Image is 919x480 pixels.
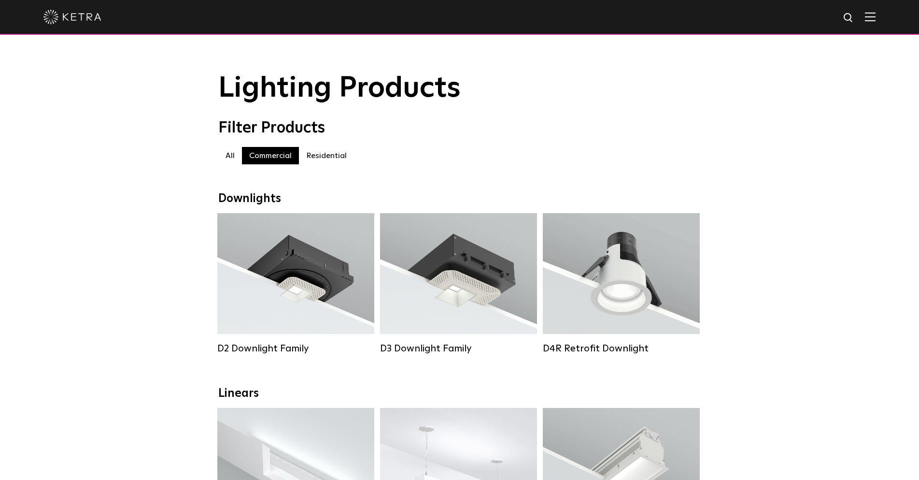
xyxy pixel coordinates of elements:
div: Filter Products [218,119,701,137]
label: All [218,147,242,164]
div: Downlights [218,192,701,206]
label: Commercial [242,147,299,164]
a: D2 Downlight Family Lumen Output:1200Colors:White / Black / Gloss Black / Silver / Bronze / Silve... [217,213,374,354]
div: Linears [218,387,701,401]
label: Residential [299,147,354,164]
img: ketra-logo-2019-white [43,10,101,24]
span: Lighting Products [218,74,461,103]
a: D4R Retrofit Downlight Lumen Output:800Colors:White / BlackBeam Angles:15° / 25° / 40° / 60°Watta... [543,213,700,354]
a: D3 Downlight Family Lumen Output:700 / 900 / 1100Colors:White / Black / Silver / Bronze / Paintab... [380,213,537,354]
div: D4R Retrofit Downlight [543,343,700,354]
div: D3 Downlight Family [380,343,537,354]
div: D2 Downlight Family [217,343,374,354]
img: search icon [843,12,855,24]
img: Hamburger%20Nav.svg [865,12,876,21]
